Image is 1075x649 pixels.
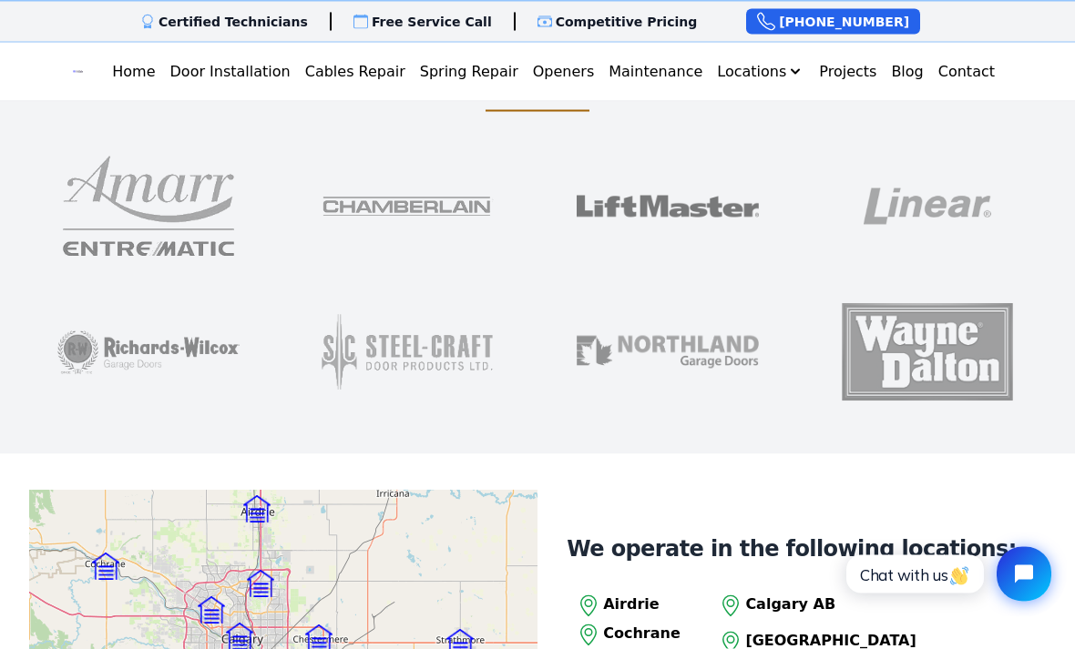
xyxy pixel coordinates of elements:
[601,54,710,90] a: Maintenance
[163,54,298,90] a: Door Installation
[526,54,602,90] a: Openers
[812,54,884,90] a: Projects
[372,13,492,31] p: Free Service Call
[716,592,984,621] a: Calgary AB
[57,279,240,425] img: RW garage doors
[298,54,413,90] a: Cables Repair
[73,57,83,86] img: Logo
[556,13,698,31] p: Competitive Pricing
[745,593,984,615] p: Calgary AB
[567,535,1017,563] h4: We operate in the following locations:
[317,134,499,279] img: clopay garage
[92,553,119,581] img: Marker
[413,54,526,90] a: Spring Repair
[577,279,759,425] img: Northland doors
[198,597,225,624] img: Marker
[317,279,499,425] img: steel-craft garage
[826,532,1067,617] iframe: Tidio Chat
[247,571,274,598] img: Marker
[931,54,1002,90] a: Contact
[603,593,709,615] p: Airdrie
[577,134,759,279] img: clopay garage
[57,134,240,279] img: amarr garage doors
[884,54,930,90] a: Blog
[603,623,709,644] p: Cochrane
[243,496,271,523] img: Marker
[159,13,308,31] p: Certified Technicians
[836,279,1019,425] img: clopay garage
[574,592,709,621] a: Airdrie
[746,9,920,35] a: [PHONE_NUMBER]
[710,54,812,90] button: Locations
[105,54,162,90] a: Home
[836,134,1019,279] img: clopay garage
